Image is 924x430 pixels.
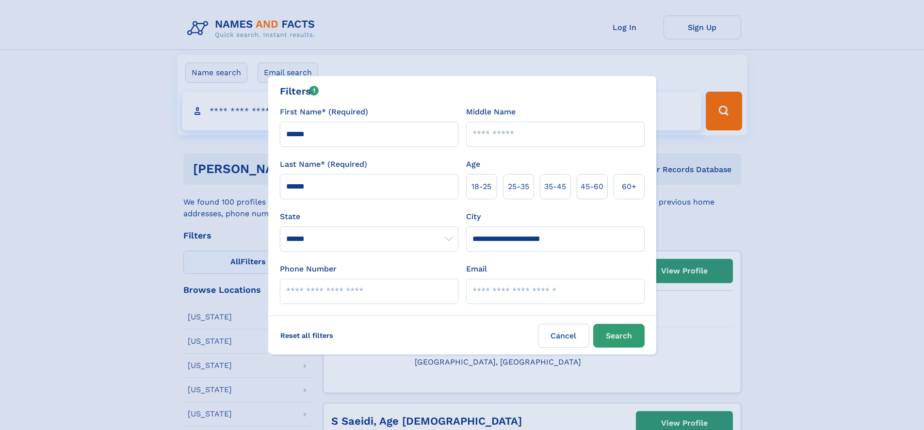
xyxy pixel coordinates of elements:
label: Phone Number [280,263,337,275]
span: 35‑45 [544,181,566,192]
label: Middle Name [466,106,516,118]
label: Last Name* (Required) [280,159,367,170]
label: First Name* (Required) [280,106,368,118]
label: Reset all filters [274,324,340,347]
label: Email [466,263,487,275]
label: State [280,211,458,223]
span: 45‑60 [581,181,603,192]
span: 18‑25 [471,181,491,192]
label: City [466,211,481,223]
span: 60+ [622,181,636,192]
label: Cancel [538,324,589,348]
label: Age [466,159,480,170]
button: Search [593,324,645,348]
span: 25‑35 [508,181,529,192]
div: Filters [280,84,319,98]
